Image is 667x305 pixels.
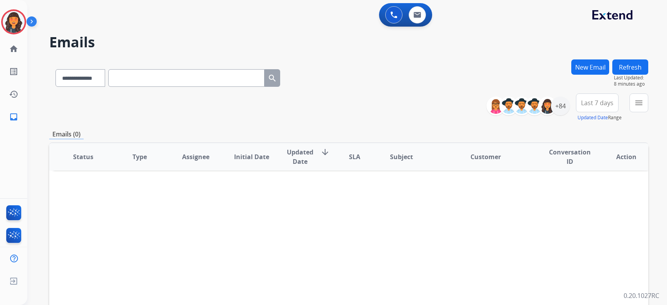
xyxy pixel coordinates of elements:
[548,147,592,166] span: Conversation ID
[592,143,648,170] th: Action
[182,152,209,161] span: Assignee
[551,97,570,115] div: +84
[578,114,622,121] span: Range
[9,67,18,76] mat-icon: list_alt
[624,291,659,300] p: 0.20.1027RC
[9,90,18,99] mat-icon: history
[576,93,619,112] button: Last 7 days
[3,11,25,33] img: avatar
[9,44,18,54] mat-icon: home
[49,34,648,50] h2: Emails
[614,75,648,81] span: Last Updated:
[634,98,644,108] mat-icon: menu
[9,112,18,122] mat-icon: inbox
[581,101,613,104] span: Last 7 days
[132,152,147,161] span: Type
[571,59,609,75] button: New Email
[612,59,648,75] button: Refresh
[470,152,501,161] span: Customer
[614,81,648,87] span: 8 minutes ago
[234,152,269,161] span: Initial Date
[268,74,277,83] mat-icon: search
[286,147,314,166] span: Updated Date
[73,152,93,161] span: Status
[349,152,360,161] span: SLA
[49,129,84,139] p: Emails (0)
[578,115,608,121] button: Updated Date
[390,152,413,161] span: Subject
[320,147,330,157] mat-icon: arrow_downward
